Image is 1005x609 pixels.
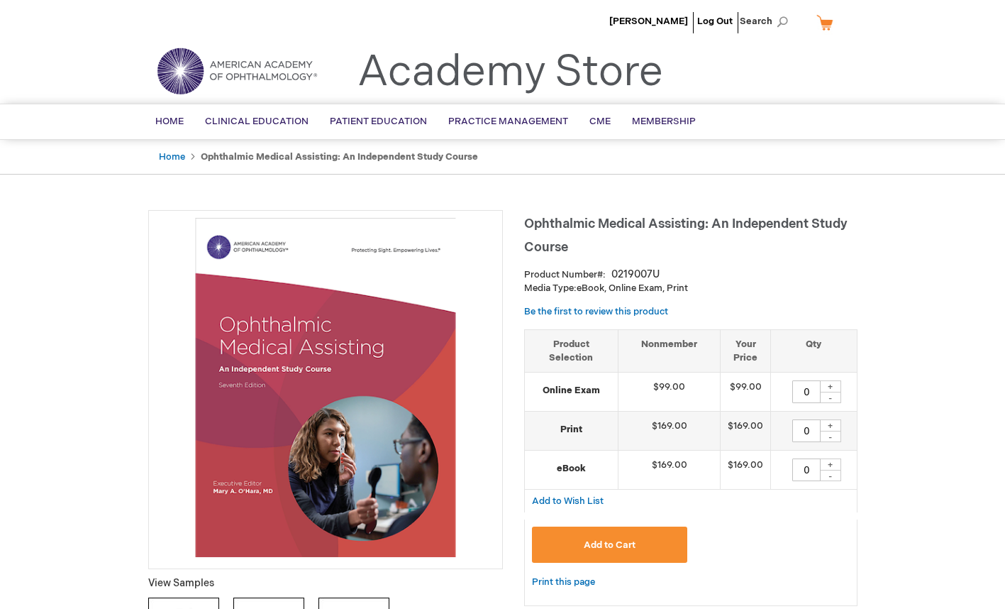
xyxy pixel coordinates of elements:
[820,470,841,481] div: -
[205,116,309,127] span: Clinical Education
[156,218,495,557] img: Ophthalmic Medical Assisting: An Independent Study Course
[820,392,841,403] div: -
[609,16,688,27] a: [PERSON_NAME]
[771,329,857,372] th: Qty
[532,495,604,507] a: Add to Wish List
[532,495,604,507] span: Add to Wish List
[632,116,696,127] span: Membership
[525,329,618,372] th: Product Selection
[524,269,606,280] strong: Product Number
[820,380,841,393] div: +
[820,459,841,471] div: +
[532,423,611,437] strong: Print
[792,380,821,403] input: Qty
[524,216,848,255] span: Ophthalmic Medical Assisting: An Independent Study Course
[584,539,635,551] span: Add to Cart
[532,384,611,397] strong: Online Exam
[357,47,663,98] a: Academy Store
[155,116,184,127] span: Home
[721,329,771,372] th: Your Price
[159,151,185,163] a: Home
[618,329,721,372] th: Nonmember
[532,462,611,476] strong: eBook
[148,576,503,591] p: View Samples
[721,373,771,412] td: $99.00
[721,412,771,451] td: $169.00
[524,282,577,294] strong: Media Type:
[618,373,721,412] td: $99.00
[532,574,595,591] a: Print this page
[524,306,668,317] a: Be the first to review this product
[201,151,478,163] strong: Ophthalmic Medical Assisting: An Independent Study Course
[589,116,611,127] span: CME
[820,431,841,442] div: -
[330,116,427,127] span: Patient Education
[532,527,688,563] button: Add to Cart
[792,459,821,481] input: Qty
[792,419,821,442] input: Qty
[740,7,794,35] span: Search
[611,268,660,282] div: 0219007U
[721,451,771,490] td: $169.00
[618,451,721,490] td: $169.00
[820,419,841,432] div: +
[524,282,857,295] p: eBook, Online Exam, Print
[697,16,733,27] a: Log Out
[618,412,721,451] td: $169.00
[448,116,568,127] span: Practice Management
